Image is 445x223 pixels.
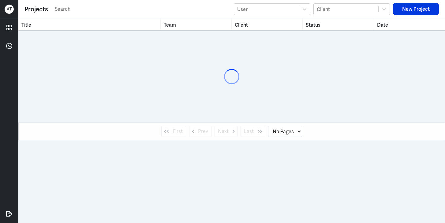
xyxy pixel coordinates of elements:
button: Next [215,126,237,137]
th: Toggle SortBy [303,18,374,30]
input: Search [54,5,231,14]
button: Prev [189,126,211,137]
th: Toggle SortBy [232,18,303,30]
span: Last [244,128,254,135]
div: Client [317,6,330,12]
button: New Project [393,3,439,15]
th: Toggle SortBy [161,18,232,30]
div: A T [5,5,14,14]
span: First [173,128,183,135]
div: User [237,6,248,12]
th: Toggle SortBy [18,18,161,30]
span: Prev [198,128,208,135]
button: First [161,126,186,137]
th: Toggle SortBy [374,18,445,30]
button: Last [241,126,265,137]
span: Next [218,128,229,135]
div: Projects [24,5,48,14]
